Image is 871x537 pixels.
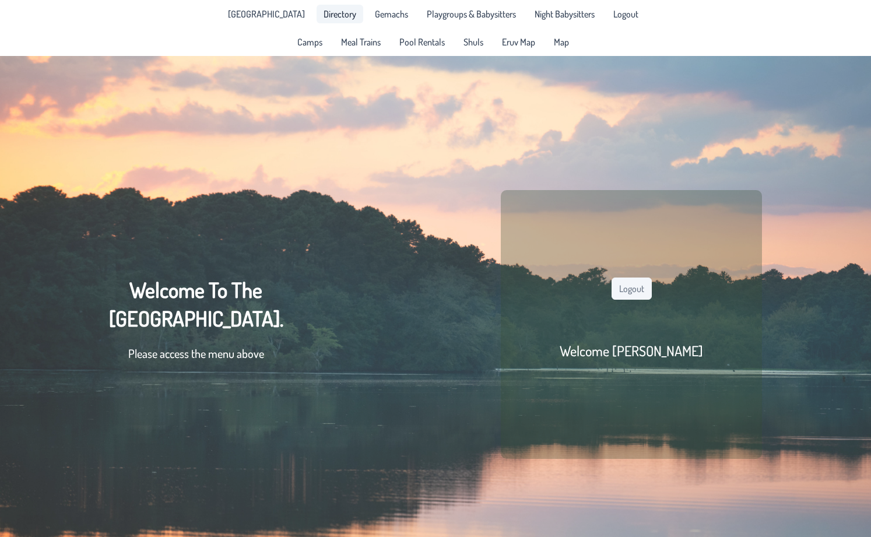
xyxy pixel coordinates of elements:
h2: Welcome [PERSON_NAME] [560,342,703,360]
a: Shuls [456,33,490,51]
span: Directory [324,9,356,19]
span: Playgroups & Babysitters [427,9,516,19]
a: [GEOGRAPHIC_DATA] [221,5,312,23]
span: Camps [297,37,322,47]
span: [GEOGRAPHIC_DATA] [228,9,305,19]
div: Welcome To The [GEOGRAPHIC_DATA]. [109,276,283,374]
a: Pool Rentals [392,33,452,51]
li: Pine Lake Park [221,5,312,23]
li: Logout [606,5,645,23]
a: Directory [317,5,363,23]
span: Pool Rentals [399,37,445,47]
span: Shuls [463,37,483,47]
a: Eruv Map [495,33,542,51]
span: Eruv Map [502,37,535,47]
a: Meal Trains [334,33,388,51]
span: Map [554,37,569,47]
span: Logout [613,9,638,19]
a: Map [547,33,576,51]
span: Gemachs [375,9,408,19]
span: Night Babysitters [535,9,595,19]
a: Camps [290,33,329,51]
a: Gemachs [368,5,415,23]
span: Meal Trains [341,37,381,47]
a: Playgroups & Babysitters [420,5,523,23]
p: Please access the menu above [109,345,283,362]
button: Logout [612,278,652,300]
a: Night Babysitters [528,5,602,23]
